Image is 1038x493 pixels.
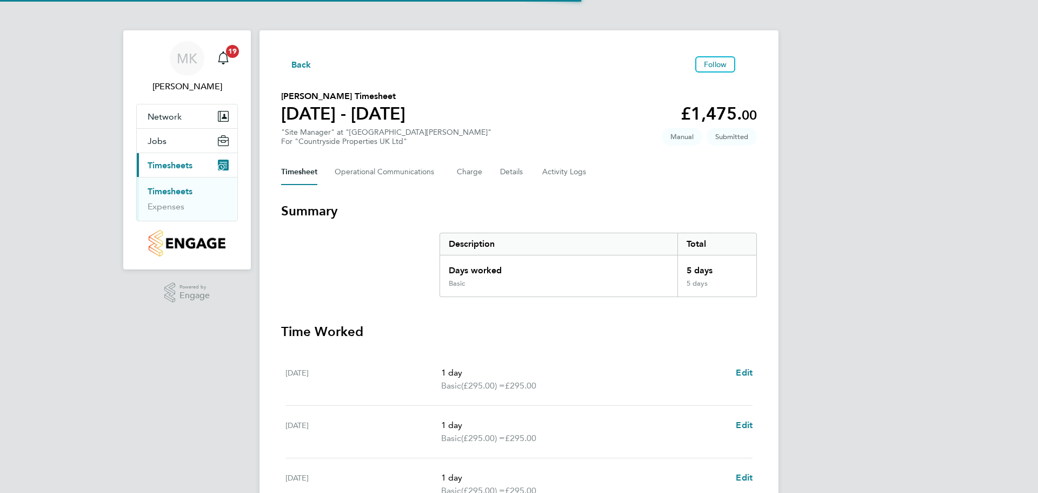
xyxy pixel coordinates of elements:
[137,177,237,221] div: Timesheets
[291,58,311,71] span: Back
[281,323,757,340] h3: Time Worked
[440,233,677,255] div: Description
[148,160,192,170] span: Timesheets
[542,159,588,185] button: Activity Logs
[736,420,753,430] span: Edit
[461,433,505,443] span: (£295.00) =
[736,419,753,432] a: Edit
[500,159,525,185] button: Details
[148,111,182,122] span: Network
[441,379,461,392] span: Basic
[441,366,727,379] p: 1 day
[212,41,234,76] a: 19
[681,103,757,124] app-decimal: £1,475.
[281,128,491,146] div: "Site Manager" at "[GEOGRAPHIC_DATA][PERSON_NAME]"
[707,128,757,146] span: This timesheet is Submitted.
[137,153,237,177] button: Timesheets
[742,107,757,123] span: 00
[740,62,757,67] button: Timesheets Menu
[226,45,239,58] span: 19
[461,380,505,391] span: (£295.00) =
[136,80,238,93] span: Megan Keeling
[677,233,756,255] div: Total
[736,471,753,484] a: Edit
[449,279,465,288] div: Basic
[505,380,536,391] span: £295.00
[149,230,225,257] img: countryside-properties-logo-retina.png
[281,57,311,71] button: Back
[285,419,441,445] div: [DATE]
[441,432,461,445] span: Basic
[736,366,753,379] a: Edit
[736,367,753,378] span: Edit
[137,129,237,153] button: Jobs
[736,472,753,483] span: Edit
[695,56,735,73] button: Follow
[123,30,251,269] nav: Main navigation
[137,104,237,128] button: Network
[440,255,677,279] div: Days worked
[177,51,197,65] span: MK
[179,282,210,292] span: Powered by
[441,471,727,484] p: 1 day
[677,255,756,279] div: 5 days
[164,282,210,303] a: Powered byEngage
[441,419,727,432] p: 1 day
[281,159,317,185] button: Timesheet
[677,279,756,297] div: 5 days
[285,366,441,392] div: [DATE]
[440,233,757,297] div: Summary
[281,202,757,220] h3: Summary
[505,433,536,443] span: £295.00
[148,186,192,196] a: Timesheets
[148,136,167,146] span: Jobs
[457,159,483,185] button: Charge
[281,90,405,103] h2: [PERSON_NAME] Timesheet
[704,60,727,69] span: Follow
[662,128,702,146] span: This timesheet was manually created.
[281,103,405,124] h1: [DATE] - [DATE]
[136,41,238,93] a: MK[PERSON_NAME]
[281,137,491,146] div: For "Countryside Properties UK Ltd"
[335,159,440,185] button: Operational Communications
[179,291,210,300] span: Engage
[136,230,238,257] a: Go to home page
[148,201,184,212] a: Expenses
